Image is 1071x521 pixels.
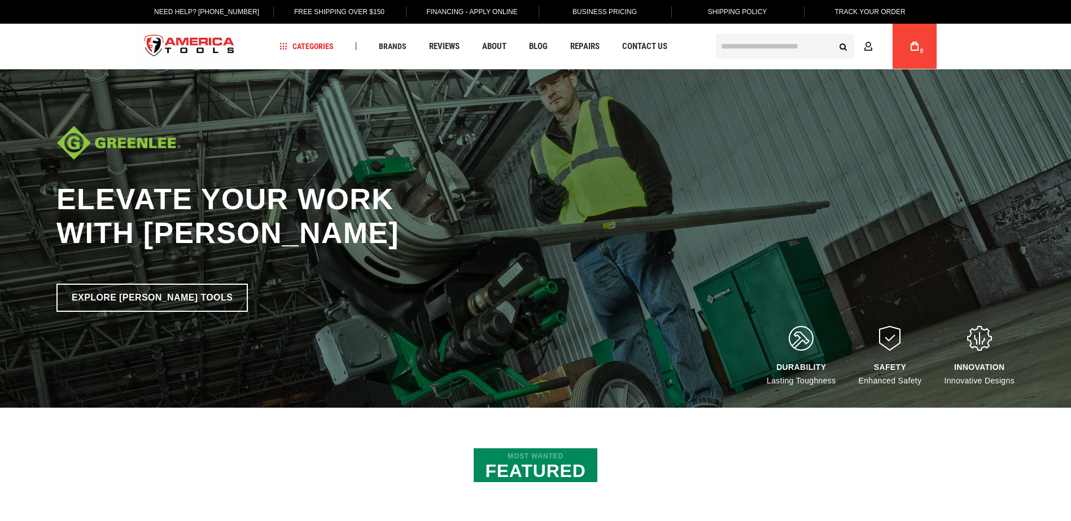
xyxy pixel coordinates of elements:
span: Brands [379,42,406,50]
span: Reviews [429,42,460,51]
span: Contact Us [622,42,667,51]
span: Categories [279,42,334,50]
button: Search [833,36,854,57]
a: Contact Us [617,39,672,54]
span: About [482,42,506,51]
a: Blog [524,39,553,54]
div: Innovative Designs [944,363,1015,385]
span: Blog [529,42,548,51]
span: Most Wanted [485,452,585,460]
a: About [477,39,512,54]
span: 0 [920,48,924,54]
div: Enhanced Safety [859,363,922,385]
div: DURABILITY [767,363,836,372]
a: Explore [PERSON_NAME] Tools [56,284,248,312]
a: Repairs [565,39,605,54]
h1: Elevate Your Work with [PERSON_NAME] [56,182,565,250]
div: Lasting Toughness [767,363,836,385]
div: Innovation [944,363,1015,372]
h2: Featured [474,448,597,482]
a: 0 [904,24,925,69]
span: Shipping Policy [708,8,767,16]
img: Diablo logo [56,126,181,160]
a: Brands [374,39,412,54]
div: Safety [859,363,922,372]
a: Categories [274,39,339,54]
a: store logo [135,25,244,68]
img: America Tools [135,25,244,68]
span: Repairs [570,42,600,51]
a: Reviews [424,39,465,54]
